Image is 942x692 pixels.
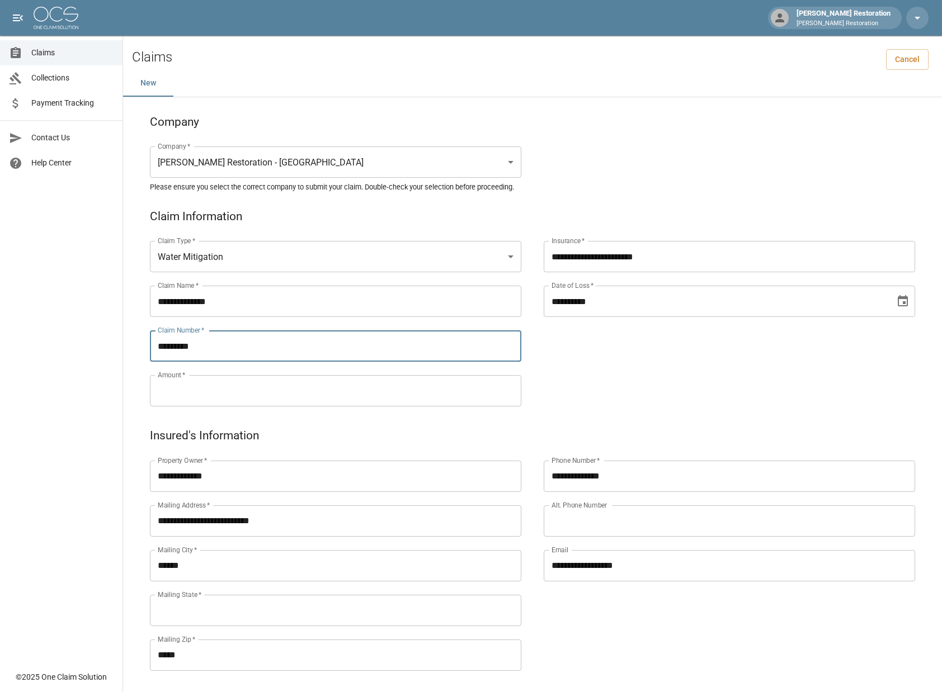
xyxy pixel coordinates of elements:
a: Cancel [886,49,929,70]
label: Mailing Address [158,500,210,510]
img: ocs-logo-white-transparent.png [34,7,78,29]
label: Company [158,141,191,151]
label: Phone Number [552,456,600,465]
label: Amount [158,370,186,380]
h2: Claims [132,49,172,65]
button: Choose date, selected date is Aug 7, 2025 [892,290,914,312]
button: open drawer [7,7,29,29]
span: Claims [31,47,114,59]
label: Claim Number [158,325,204,335]
p: [PERSON_NAME] Restoration [797,19,891,29]
div: [PERSON_NAME] Restoration - [GEOGRAPHIC_DATA] [150,146,521,178]
label: Mailing State [158,590,201,599]
h5: Please ensure you select the correct company to submit your claim. Double-check your selection be... [150,182,915,192]
div: [PERSON_NAME] Restoration [792,8,895,28]
div: Water Mitigation [150,241,521,272]
label: Claim Name [158,281,199,290]
div: © 2025 One Claim Solution [16,671,107,682]
span: Payment Tracking [31,97,114,109]
div: dynamic tabs [123,70,942,97]
label: Property Owner [158,456,208,465]
label: Date of Loss [552,281,594,290]
span: Help Center [31,157,114,169]
label: Email [552,545,568,554]
span: Contact Us [31,132,114,144]
label: Claim Type [158,236,195,245]
button: New [123,70,173,97]
label: Mailing Zip [158,634,196,644]
label: Insurance [552,236,585,245]
label: Mailing City [158,545,197,554]
label: Alt. Phone Number [552,500,607,510]
span: Collections [31,72,114,84]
